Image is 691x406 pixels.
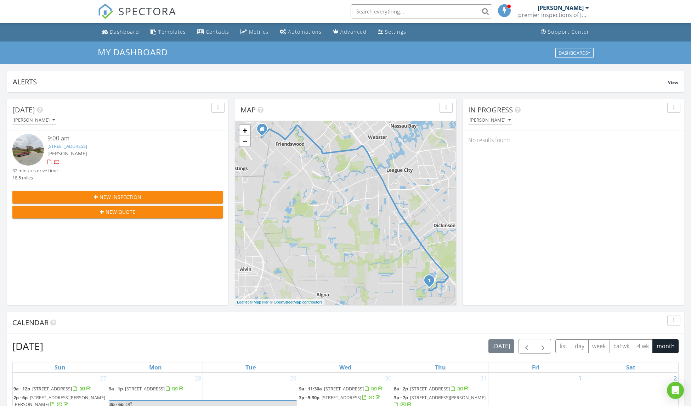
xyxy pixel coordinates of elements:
span: Map [240,105,256,115]
a: Dashboard [99,26,142,39]
button: [PERSON_NAME] [468,116,512,125]
span: 2p - 6p [13,394,28,401]
a: Thursday [434,362,447,372]
span: View [668,79,678,85]
button: 4 wk [633,339,653,353]
button: New Inspection [12,191,223,204]
a: Metrics [238,26,271,39]
img: The Best Home Inspection Software - Spectora [98,4,113,19]
a: Wednesday [338,362,353,372]
a: Go to August 1, 2025 [577,373,583,384]
button: [DATE] [488,339,514,353]
a: Go to July 27, 2025 [98,373,108,384]
a: [STREET_ADDRESS] [47,143,87,149]
div: [PERSON_NAME] [14,118,55,123]
button: [PERSON_NAME] [12,116,56,125]
a: © OpenStreetMap contributors [270,300,323,304]
div: Alerts [13,77,668,87]
div: Advanced [340,28,367,35]
div: Dashboard [110,28,139,35]
a: SPECTORA [98,10,176,24]
input: Search everything... [351,4,492,18]
div: [PERSON_NAME] [470,118,511,123]
a: 9a - 11:30a [STREET_ADDRESS] [299,385,384,392]
div: Templates [158,28,186,35]
a: Templates [148,26,189,39]
div: [PERSON_NAME] [538,4,584,11]
span: 9a - 12p [13,385,30,392]
div: Support Center [548,28,589,35]
span: New Quote [106,208,135,216]
span: [STREET_ADDRESS][PERSON_NAME] [410,394,486,401]
a: 3p - 5:30p [STREET_ADDRESS] [299,394,392,402]
div: | [235,299,324,305]
button: day [571,339,589,353]
div: Metrics [249,28,268,35]
div: 18.5 miles [12,174,58,181]
div: Open Intercom Messenger [667,382,684,399]
span: [STREET_ADDRESS] [125,385,165,392]
button: Dashboards [555,48,594,58]
span: 8a - 2p [394,385,408,392]
button: Next month [535,339,551,354]
span: Calendar [12,318,49,327]
span: My Dashboard [98,46,168,58]
div: 9:00 am [47,134,205,143]
span: 3p - 7p [394,394,408,401]
a: Friday [531,362,541,372]
div: 3817 Pine Lake Dr, Pearland TX 77581 [262,129,266,133]
button: week [588,339,610,353]
a: 8a - 2p [STREET_ADDRESS] [394,385,487,393]
button: Previous month [519,339,535,354]
a: Go to July 31, 2025 [479,373,488,384]
span: New Inspection [100,193,141,201]
a: 9a - 1p [STREET_ADDRESS] [109,385,202,393]
a: Leaflet [237,300,249,304]
a: 3p - 5:30p [STREET_ADDRESS] [299,394,381,401]
a: Tuesday [244,362,257,372]
div: Contacts [206,28,229,35]
a: Go to August 2, 2025 [672,373,678,384]
a: 9a - 11:30a [STREET_ADDRESS] [299,385,392,393]
button: cal wk [610,339,634,353]
span: [STREET_ADDRESS] [324,385,364,392]
span: [STREET_ADDRESS] [410,385,450,392]
span: SPECTORA [118,4,176,18]
div: premier inspections of texas [518,11,589,18]
div: Settings [385,28,406,35]
a: 8a - 2p [STREET_ADDRESS] [394,385,470,392]
a: © MapTiler [250,300,269,304]
a: Contacts [194,26,232,39]
i: 1 [428,278,431,283]
a: Sunday [53,362,67,372]
div: 32 minutes drive time [12,167,58,174]
span: 3p - 5:30p [299,394,319,401]
div: Automations [288,28,322,35]
img: streetview [12,134,44,166]
h2: [DATE] [12,339,43,353]
a: Saturday [625,362,637,372]
a: Automations (Basic) [277,26,324,39]
button: list [555,339,571,353]
span: [DATE] [12,105,35,115]
a: Zoom in [239,125,250,136]
a: Go to July 30, 2025 [384,373,393,384]
div: 2711 Lantana Breeze Dr, La Marque, TX 77568 [429,280,434,284]
a: 9:00 am [STREET_ADDRESS] [PERSON_NAME] 32 minutes drive time 18.5 miles [12,134,223,181]
div: No results found [463,130,684,150]
span: [PERSON_NAME] [47,150,87,157]
a: 9a - 12p [STREET_ADDRESS] [13,385,92,392]
span: In Progress [468,105,513,115]
span: [STREET_ADDRESS] [32,385,72,392]
span: [STREET_ADDRESS] [322,394,361,401]
button: month [652,339,679,353]
button: New Quote [12,206,223,218]
a: 9a - 12p [STREET_ADDRESS] [13,385,107,393]
a: Go to July 29, 2025 [289,373,298,384]
div: Dashboards [559,50,590,55]
span: 9a - 1p [109,385,123,392]
a: Advanced [330,26,369,39]
a: Support Center [538,26,592,39]
a: Go to July 28, 2025 [193,373,203,384]
a: Settings [375,26,409,39]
